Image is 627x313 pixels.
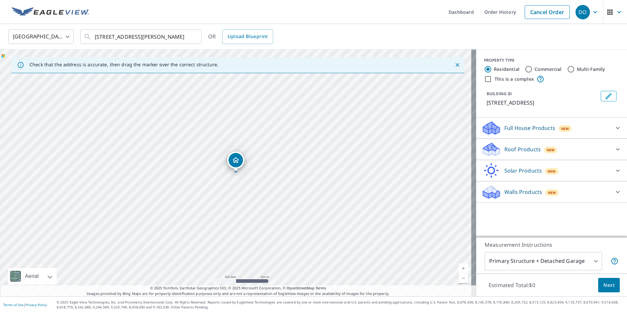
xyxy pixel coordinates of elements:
a: Terms of Use [3,303,24,307]
span: Next [603,281,615,289]
span: Your report will include the primary structure and a detached garage if one exists. [611,257,618,265]
div: [GEOGRAPHIC_DATA] [8,28,74,46]
label: Residential [494,66,519,73]
p: BUILDING ID [487,91,512,96]
a: Terms [315,285,326,290]
p: Roof Products [504,145,541,153]
label: This is a complex [495,76,534,82]
img: EV Logo [12,7,89,17]
button: Close [453,61,462,69]
p: | [3,303,47,307]
input: Search by address or latitude-longitude [95,28,188,46]
div: Full House ProductsNew [481,120,622,136]
p: Check that the address is accurate, then drag the marker over the correct structure. [30,62,218,68]
p: © 2025 Eagle View Technologies, Inc. and Pictometry International Corp. All Rights Reserved. Repo... [57,300,624,310]
p: [STREET_ADDRESS] [487,99,598,107]
a: OpenStreetMap [287,285,314,290]
span: New [561,126,569,131]
span: New [547,147,555,153]
span: © 2025 TomTom, Earthstar Geographics SIO, © 2025 Microsoft Corporation, © [150,285,326,291]
div: Roof ProductsNew [481,141,622,157]
div: Solar ProductsNew [481,163,622,178]
p: Full House Products [504,124,555,132]
div: OR [208,30,273,44]
button: Edit building 1 [601,91,617,101]
div: Aerial [8,268,57,284]
div: PROPERTY TYPE [484,57,619,63]
span: New [548,190,556,195]
a: Privacy Policy [26,303,47,307]
a: Cancel Order [525,5,570,19]
div: Aerial [23,268,41,284]
p: Walls Products [504,188,542,196]
a: Current Level 17, Zoom In [458,263,468,273]
a: Upload Blueprint [222,30,273,44]
div: Primary Structure + Detached Garage [485,252,602,270]
label: Commercial [535,66,562,73]
span: New [548,169,556,174]
button: Next [598,278,620,293]
span: Upload Blueprint [228,32,268,41]
div: Dropped pin, building 1, Residential property, 1686 Yukon Dr Burleson, TX 76028 [227,152,244,172]
div: DO [576,5,590,19]
p: Estimated Total: $0 [483,278,540,292]
div: Walls ProductsNew [481,184,622,200]
a: Current Level 17, Zoom Out [458,273,468,283]
p: Solar Products [504,167,542,175]
p: Measurement Instructions [485,241,618,249]
label: Multi-Family [577,66,605,73]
